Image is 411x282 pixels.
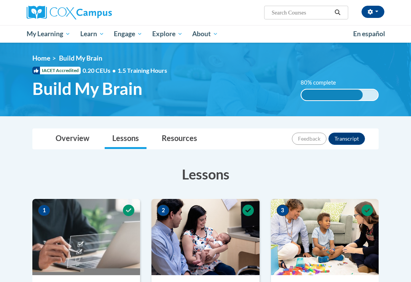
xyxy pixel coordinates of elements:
[118,67,167,74] span: 1.5 Training Hours
[105,129,147,149] a: Lessons
[147,25,188,43] a: Explore
[271,199,379,275] img: Course Image
[27,29,70,38] span: My Learning
[112,67,116,74] span: •
[277,205,289,216] span: 3
[152,29,183,38] span: Explore
[271,8,332,17] input: Search Courses
[32,199,140,275] img: Course Image
[301,79,344,87] label: 80% complete
[32,79,142,99] span: Build My Brain
[154,129,205,149] a: Resources
[80,29,104,38] span: Learn
[59,54,102,62] span: Build My Brain
[292,133,327,145] button: Feedback
[27,6,138,19] a: Cox Campus
[348,26,390,42] a: En español
[188,25,223,43] a: About
[114,29,142,38] span: Engage
[32,165,379,184] h3: Lessons
[21,25,390,43] div: Main menu
[38,205,50,216] span: 1
[328,133,365,145] button: Transcript
[151,199,259,275] img: Course Image
[109,25,147,43] a: Engage
[192,29,218,38] span: About
[75,25,109,43] a: Learn
[27,6,112,19] img: Cox Campus
[48,129,97,149] a: Overview
[83,66,118,75] span: 0.20 CEUs
[353,30,385,38] span: En español
[362,6,384,18] button: Account Settings
[157,205,169,216] span: 2
[32,67,81,74] span: IACET Accredited
[22,25,75,43] a: My Learning
[32,54,50,62] a: Home
[301,90,363,100] div: 80% complete
[332,8,343,17] button: Search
